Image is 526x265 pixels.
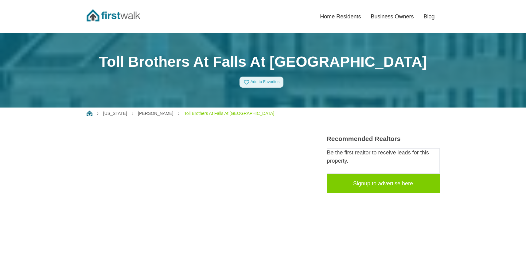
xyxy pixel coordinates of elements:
a: [PERSON_NAME] [138,111,173,116]
a: Signup to advertise here [327,174,440,193]
a: Add to Favorites [240,77,284,88]
img: FirstWalk [87,9,140,21]
span: Add to Favorites [251,80,280,84]
h3: Recommended Realtors [327,135,440,142]
a: Business Owners [366,10,419,23]
h1: Toll Brothers At Falls At [GEOGRAPHIC_DATA] [87,53,440,71]
p: Be the first realtor to receive leads for this property. [327,149,439,165]
a: [US_STATE] [103,111,127,116]
a: Toll Brothers At Falls At [GEOGRAPHIC_DATA] [184,111,275,116]
a: Blog [419,10,439,23]
a: Home Residents [315,10,366,23]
